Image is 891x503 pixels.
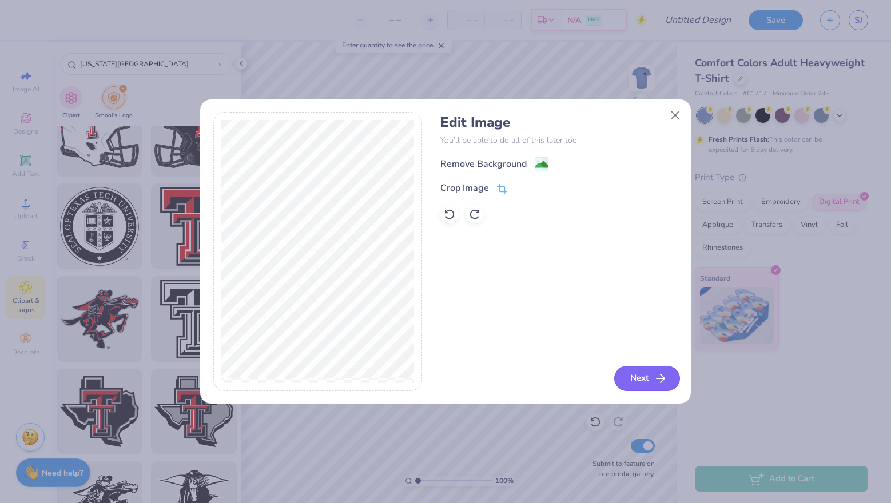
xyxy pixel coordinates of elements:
button: Next [614,366,680,391]
h4: Edit Image [440,114,678,131]
div: Crop Image [440,181,489,195]
div: Remove Background [440,157,527,171]
button: Close [665,104,686,126]
p: You’ll be able to do all of this later too. [440,134,678,146]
